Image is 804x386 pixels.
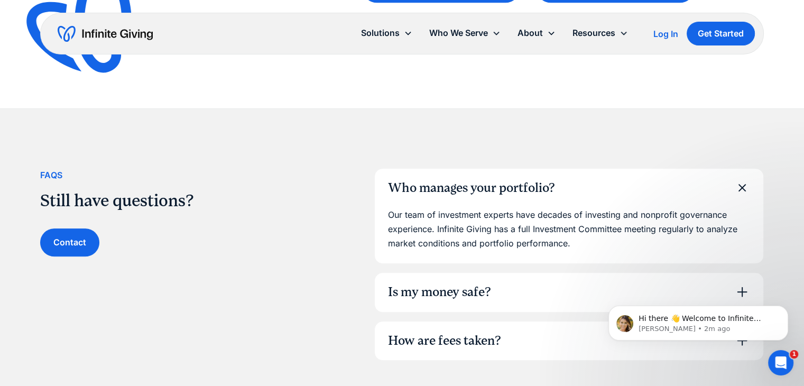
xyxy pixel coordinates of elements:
div: Who We Serve [421,22,509,44]
div: Who We Serve [429,26,488,40]
iframe: Intercom notifications message [593,283,804,357]
div: Is my money safe? [387,283,491,301]
div: How are fees taken? [387,332,501,350]
a: Log In [653,27,678,40]
div: Resources [564,22,636,44]
div: Log In [653,30,678,38]
a: Contact [40,228,99,256]
div: Who manages your portfolio? [387,179,555,197]
span: 1 [790,350,798,359]
a: Get Started [687,22,755,45]
div: Solutions [361,26,400,40]
div: Solutions [353,22,421,44]
div: FAqs [40,168,63,182]
h2: Still have questions? [40,191,332,211]
div: About [517,26,543,40]
p: Our team of investment experts have decades of investing and nonprofit governance experience. Inf... [387,208,751,251]
iframe: Intercom live chat [768,350,793,375]
div: About [509,22,564,44]
div: Resources [572,26,615,40]
a: home [58,25,153,42]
